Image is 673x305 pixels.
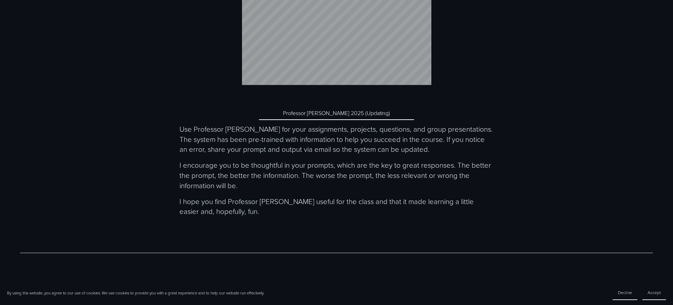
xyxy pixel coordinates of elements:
[259,106,414,120] a: Professor [PERSON_NAME] 2025 (Updating)
[648,289,661,295] span: Accept
[642,286,666,300] button: Accept
[179,196,494,217] p: I hope you find Professor [PERSON_NAME] useful for the class and that it made learning a little e...
[618,289,632,295] span: Decline
[179,124,494,154] p: Use Professor [PERSON_NAME] for your assignments, projects, questions, and group presentations. T...
[613,286,637,300] button: Decline
[7,290,264,296] p: By using this website, you agree to our use of cookies. We use cookies to provide you with a grea...
[179,160,494,190] p: I encourage you to be thoughtful in your prompts, which are the key to great responses. The bette...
